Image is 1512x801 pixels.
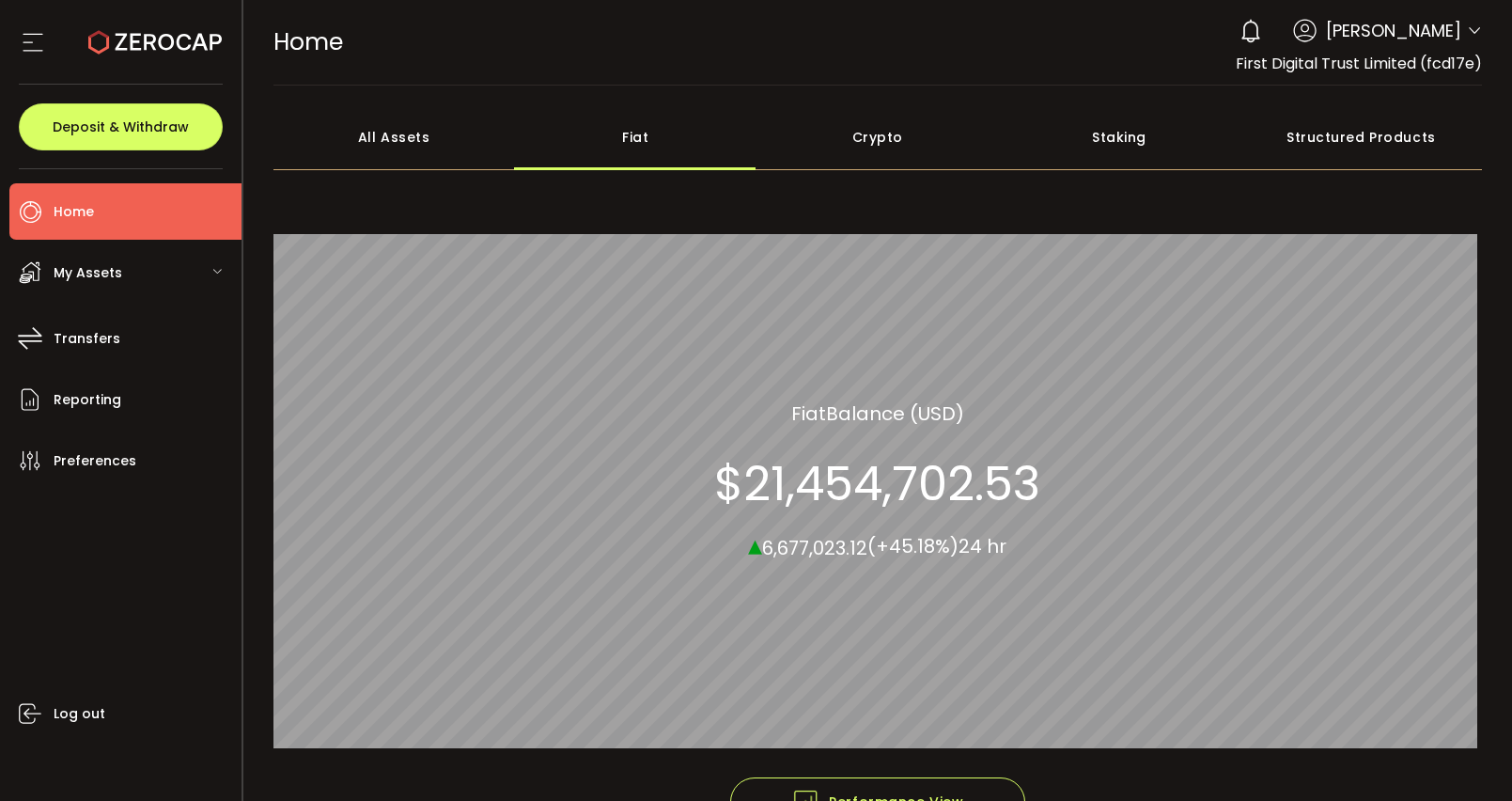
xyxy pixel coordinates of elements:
div: Fiat [515,104,756,170]
span: Reporting [54,386,121,414]
span: Home [54,198,94,226]
span: [PERSON_NAME] [1326,18,1461,43]
div: Staking [998,104,1239,170]
div: All Assets [273,104,515,170]
span: ▴ [748,524,762,564]
section: $21,454,702.53 [714,455,1040,511]
span: Preferences [54,448,136,475]
span: First Digital Trust Limited (fcd17e) [1236,53,1482,74]
span: Home [273,25,343,58]
span: Transfers [54,325,120,353]
span: My Assets [54,259,122,287]
div: Crypto [756,104,998,170]
span: Log out [54,700,105,728]
iframe: Chat Widget [1418,711,1512,801]
button: Deposit & Withdraw [19,103,223,150]
span: (+45.18%) [867,533,959,559]
section: Balance (USD) [791,399,964,427]
span: Deposit & Withdraw [53,120,189,133]
span: 24 hr [959,533,1006,559]
span: 6,677,023.12 [762,534,867,560]
span: Fiat [791,399,826,427]
div: Structured Products [1240,104,1482,170]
